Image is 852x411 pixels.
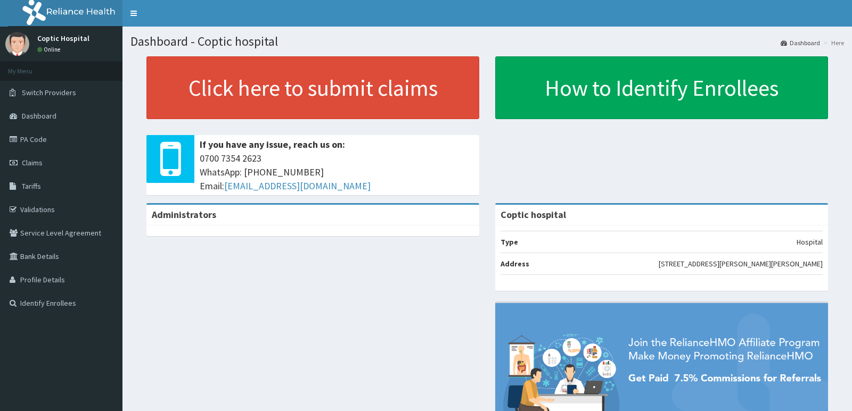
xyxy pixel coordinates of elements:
a: Online [37,46,63,53]
span: 0700 7354 2623 WhatsApp: [PHONE_NUMBER] Email: [200,152,474,192]
span: Switch Providers [22,88,76,97]
p: Hospital [797,237,823,247]
p: Coptic Hospital [37,35,89,42]
b: Administrators [152,208,216,221]
img: User Image [5,32,29,56]
b: Type [501,237,518,247]
span: Tariffs [22,181,41,191]
li: Here [821,38,844,47]
b: If you have any issue, reach us on: [200,138,345,150]
a: How to Identify Enrollees [495,56,828,119]
span: Claims [22,158,43,167]
h1: Dashboard - Coptic hospital [130,35,844,48]
b: Address [501,259,529,269]
a: Dashboard [781,38,820,47]
span: Dashboard [22,111,56,121]
strong: Coptic hospital [501,208,566,221]
p: [STREET_ADDRESS][PERSON_NAME][PERSON_NAME] [659,258,823,269]
a: Click here to submit claims [146,56,479,119]
a: [EMAIL_ADDRESS][DOMAIN_NAME] [224,180,371,192]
